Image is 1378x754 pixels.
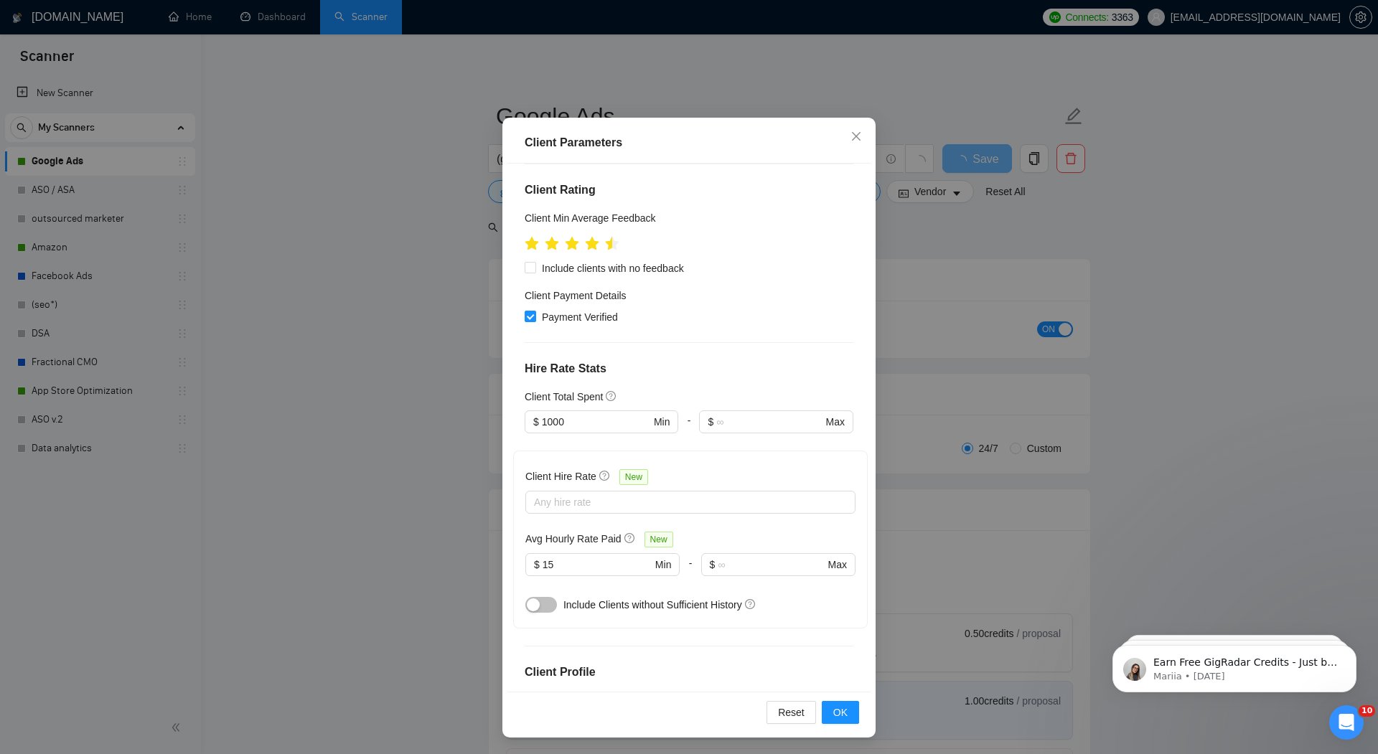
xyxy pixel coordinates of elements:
h4: Client Profile [525,664,853,681]
input: ∞ [718,557,825,572]
h5: Client Min Average Feedback [525,210,656,226]
span: star [565,237,579,251]
span: New [619,469,648,485]
button: Reset [767,701,816,724]
h5: Avg Hourly Rate Paid [525,531,622,547]
h4: Hire Rate Stats [525,360,853,377]
h5: Client Hire Rate [525,468,596,484]
span: question-circle [606,390,617,402]
span: question-circle [745,598,756,610]
span: New [645,532,673,547]
input: ∞ [716,414,822,430]
iframe: Intercom live chat [1329,705,1364,740]
span: Include clients with no feedback [536,260,690,276]
div: - [678,410,699,451]
span: Min [655,557,672,572]
span: Max [828,557,847,572]
div: - [680,553,700,593]
h4: Client Rating [525,182,853,199]
span: $ [710,557,716,572]
span: question-circle [624,532,636,544]
button: OK [822,701,859,724]
span: star [545,237,559,251]
span: Payment Verified [536,309,624,325]
h4: Client Payment Details [525,288,627,303]
span: star [585,237,599,251]
div: Client Parameters [525,134,853,151]
span: close [850,131,862,142]
span: Min [654,414,670,430]
span: $ [534,557,540,572]
span: star [525,237,539,251]
span: $ [533,414,539,430]
span: OK [833,704,848,720]
span: 10 [1359,705,1375,717]
span: star [605,237,619,251]
span: $ [708,414,713,430]
input: 0 [543,557,652,572]
span: Max [826,414,845,430]
button: Close [837,118,876,156]
iframe: Intercom notifications message [1091,615,1378,715]
span: Reset [778,704,805,720]
span: Include Clients without Sufficient History [563,599,742,611]
input: 0 [542,414,651,430]
span: question-circle [599,470,611,481]
h5: Client Total Spent [525,389,603,405]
